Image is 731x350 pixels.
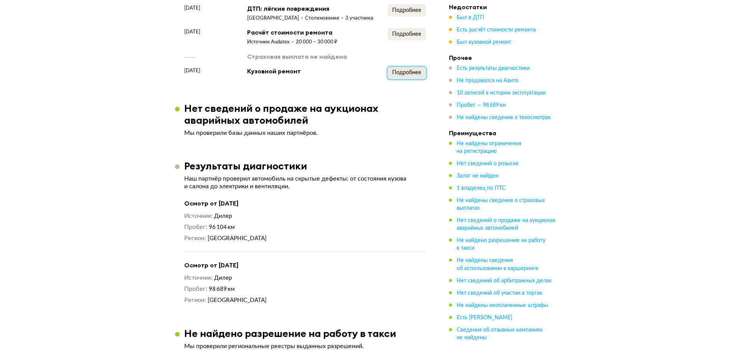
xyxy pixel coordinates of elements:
span: Есть [PERSON_NAME] [457,315,512,320]
button: Подробнее [388,67,426,79]
span: [GEOGRAPHIC_DATA] [208,297,267,303]
span: Был в ДТП [457,15,484,20]
span: Нет сведений о розыске [457,161,519,166]
dt: Пробег [184,285,207,293]
dt: Источник [184,274,213,282]
span: Есть результаты диагностики [457,66,530,71]
span: Не продавался на Авито [457,78,518,83]
span: Не найдены сведения об использовании в каршеринге [457,258,538,271]
h4: Преимущества [449,129,556,137]
p: Мы проверили базы данных наших партнёров. [184,129,426,137]
h4: Недостатки [449,3,556,11]
span: Не найдены ограничения на регистрацию [457,141,521,154]
span: Дилер [214,213,232,219]
dt: Источник [184,212,213,220]
span: 1 владелец по ПТС [457,186,506,191]
span: Подробнее [392,8,421,13]
span: 10 записей в истории эксплуатации [457,90,546,96]
span: Подробнее [392,32,421,37]
p: Наш партнёр проверил автомобиль на скрытые дефекты: от состояния кузова и салона до электрики и в... [184,175,426,190]
dt: Регион [184,234,206,242]
p: Мы проверили региональные реестры выданных разрешений. [184,342,426,350]
div: 3 участника [345,15,373,22]
h4: Осмотр от [DATE] [184,199,426,207]
div: Столкновение [305,15,345,22]
span: [DATE] [184,4,200,12]
div: Расчёт стоимости ремонта [247,28,337,36]
h3: Не найдено разрешение на работу в такси [184,327,396,339]
span: [GEOGRAPHIC_DATA] [208,236,267,241]
span: Не найдены сведения о техосмотрах [457,115,551,120]
span: Нет сведений об арбитражных делах [457,278,551,283]
h4: Осмотр от [DATE] [184,261,426,269]
button: Подробнее [388,4,426,17]
span: Нет сведений о продаже на аукционах аварийных автомобилей [457,218,555,231]
h3: Результаты диагностики [184,160,307,172]
span: Сведения об отзывных кампаниях не найдены [457,327,543,340]
button: Подробнее [388,28,426,40]
h4: Прочее [449,54,556,61]
span: 98 689 км [209,286,235,292]
h3: Нет сведений о продаже на аукционах аварийных автомобилей [184,102,435,126]
span: Нет сведений об участии в торгах [457,290,542,295]
div: [GEOGRAPHIC_DATA] [247,15,305,22]
div: Кузовной ремонт [247,67,301,75]
span: Подробнее [392,70,421,75]
dt: Пробег [184,223,207,231]
span: [DATE] [184,28,200,36]
span: Залог не найден [457,173,498,179]
span: Не найдено разрешение на работу в такси [457,238,545,251]
dt: Регион [184,296,206,304]
span: Пробег — 98 689 км [457,103,506,108]
span: Дилер [214,275,232,281]
span: 96 104 км [209,224,235,230]
span: Не найдены сведения о страховых выплатах [457,198,545,211]
div: Источник Audatex [247,39,296,46]
div: 20 000 – 30 000 ₽ [296,39,337,46]
span: [DATE] [184,67,200,75]
span: Не найдены неоплаченные штрафы [457,302,548,308]
div: Страховая выплата не найдена [247,52,347,61]
span: Был кузовной ремонт [457,40,511,45]
span: Есть расчёт стоимости ремонта [457,27,536,33]
div: ДТП: лёгкие повреждения [247,4,373,13]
